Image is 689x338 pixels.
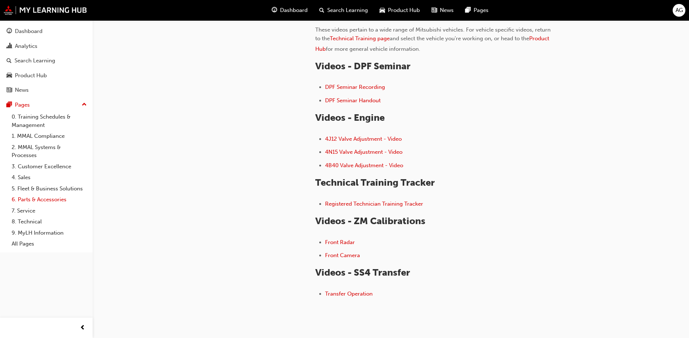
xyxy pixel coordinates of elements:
[315,267,410,278] span: Videos - SS4 Transfer
[3,23,90,98] button: DashboardAnalyticsSearch LearningProduct HubNews
[15,71,47,80] div: Product Hub
[272,6,277,15] span: guage-icon
[326,46,420,52] span: for more general vehicle information.
[80,323,85,333] span: prev-icon
[3,54,90,67] a: Search Learning
[374,3,426,18] a: car-iconProduct Hub
[313,3,374,18] a: search-iconSearch Learning
[474,6,489,15] span: Pages
[3,40,90,53] a: Analytics
[9,172,90,183] a: 4. Sales
[380,6,385,15] span: car-icon
[325,290,373,297] a: Transfer Operation
[325,252,360,259] a: Front Camera
[7,87,12,94] span: news-icon
[3,98,90,112] button: Pages
[315,61,410,72] span: Videos - DPF Seminar
[15,86,29,94] div: News
[440,6,454,15] span: News
[459,3,494,18] a: pages-iconPages
[330,35,390,42] a: Technical Training page
[9,161,90,172] a: 3. Customer Excellence
[3,25,90,38] a: Dashboard
[9,216,90,227] a: 8. Technical
[4,5,87,15] img: mmal
[325,162,403,169] a: 4B40 Valve Adjustment - Video
[327,6,368,15] span: Search Learning
[325,136,402,142] a: 4J12 Valve Adjustment - Video
[82,100,87,110] span: up-icon
[325,239,355,246] a: Front Radar
[325,84,385,90] a: DPF Seminar Recording
[390,35,529,42] span: and select the vehicle you're working on, or head to the
[315,26,552,42] span: These videos pertain to a wide range of Mitsubishi vehicles. For vehicle specific videos, return ...
[7,28,12,35] span: guage-icon
[15,27,42,36] div: Dashboard
[388,6,420,15] span: Product Hub
[3,83,90,97] a: News
[315,177,435,188] span: Technical Training Tracker
[315,112,385,123] span: Videos - Engine
[9,131,90,142] a: 1. MMAL Compliance
[3,69,90,82] a: Product Hub
[9,111,90,131] a: 0. Training Schedules & Management
[673,4,685,17] button: AG
[319,6,324,15] span: search-icon
[9,238,90,250] a: All Pages
[7,102,12,108] span: pages-icon
[315,35,551,52] a: Product Hub
[15,42,37,50] div: Analytics
[266,3,313,18] a: guage-iconDashboard
[325,97,381,104] a: DPF Seminar Handout
[465,6,471,15] span: pages-icon
[15,101,30,109] div: Pages
[9,194,90,205] a: 6. Parts & Accessories
[9,227,90,239] a: 9. MyLH Information
[9,205,90,217] a: 7. Service
[7,58,12,64] span: search-icon
[426,3,459,18] a: news-iconNews
[315,215,425,227] span: Videos - ZM Calibrations
[15,57,55,65] div: Search Learning
[676,6,683,15] span: AG
[9,183,90,194] a: 5. Fleet & Business Solutions
[7,73,12,79] span: car-icon
[7,43,12,50] span: chart-icon
[325,149,402,155] a: 4N15 Valve Adjustment - Video
[9,142,90,161] a: 2. MMAL Systems & Processes
[325,201,423,207] a: Registered Technician Training Tracker
[431,6,437,15] span: news-icon
[280,6,308,15] span: Dashboard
